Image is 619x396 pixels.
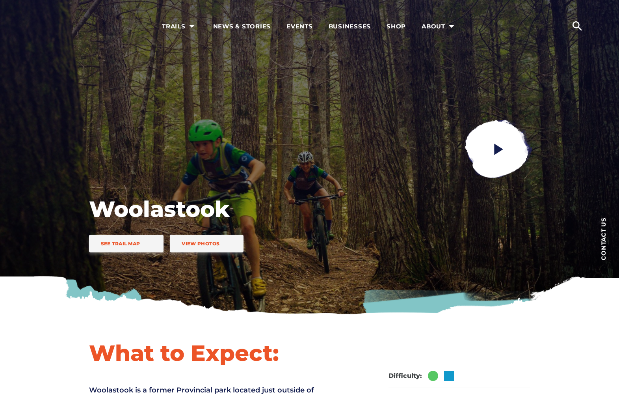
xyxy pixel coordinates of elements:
span: Shop [387,22,406,30]
a: Contact us [587,205,619,272]
span: News & Stories [213,22,271,30]
a: See Trail Map trail icon [89,235,164,252]
span: Events [286,22,313,30]
ion-icon: arrow dropdown [446,21,457,32]
span: Businesses [329,22,371,30]
h1: Woolastook [89,195,341,223]
span: Trails [162,22,197,30]
span: See Trail Map [101,241,140,247]
span: About [422,22,457,30]
a: View Photos trail icon [170,235,243,252]
ion-icon: play [491,142,506,156]
ion-icon: search [571,20,584,32]
h1: What to Expect: [89,339,345,367]
img: Green Circle [428,371,438,381]
dt: Difficulty: [389,372,422,380]
img: Blue Square [444,371,454,381]
ion-icon: arrow dropdown [186,21,197,32]
span: Contact us [600,217,606,260]
span: View Photos [182,241,219,247]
